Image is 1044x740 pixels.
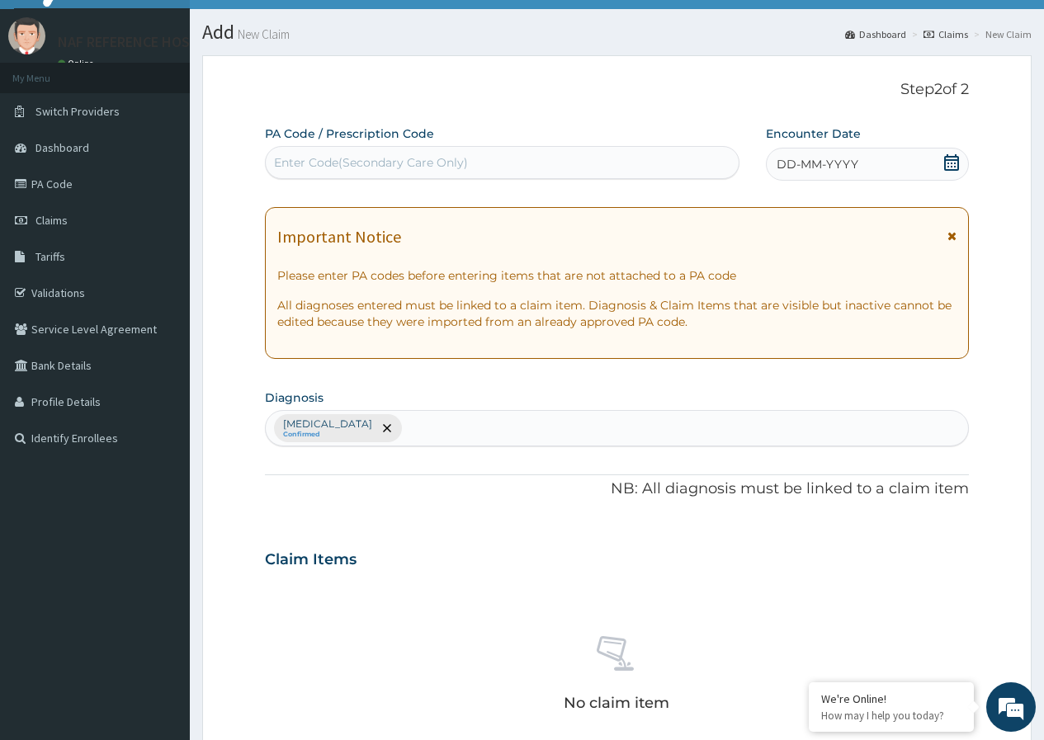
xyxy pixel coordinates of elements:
[265,125,434,142] label: PA Code / Prescription Code
[86,92,277,114] div: Chat with us now
[265,478,969,500] p: NB: All diagnosis must be linked to a claim item
[970,27,1032,41] li: New Claim
[277,228,401,246] h1: Important Notice
[265,551,357,569] h3: Claim Items
[845,27,906,41] a: Dashboard
[380,421,394,436] span: remove selection option
[777,156,858,172] span: DD-MM-YYYY
[58,58,97,69] a: Online
[283,417,372,431] p: [MEDICAL_DATA]
[271,8,310,48] div: Minimize live chat window
[265,81,969,99] p: Step 2 of 2
[35,140,89,155] span: Dashboard
[821,709,961,723] p: How may I help you today?
[924,27,968,41] a: Claims
[277,297,957,330] p: All diagnoses entered must be linked to a claim item. Diagnosis & Claim Items that are visible bu...
[8,450,314,508] textarea: Type your message and hit 'Enter'
[8,17,45,54] img: User Image
[202,21,1032,43] h1: Add
[35,104,120,119] span: Switch Providers
[35,213,68,228] span: Claims
[58,35,226,49] p: NAF REFERENCE HOSPITAL
[96,208,228,375] span: We're online!
[821,691,961,706] div: We're Online!
[234,28,290,40] small: New Claim
[31,82,67,124] img: d_794563401_company_1708531726252_794563401
[274,154,468,171] div: Enter Code(Secondary Care Only)
[564,695,669,711] p: No claim item
[265,389,324,406] label: Diagnosis
[277,267,957,284] p: Please enter PA codes before entering items that are not attached to a PA code
[766,125,861,142] label: Encounter Date
[283,431,372,439] small: Confirmed
[35,249,65,264] span: Tariffs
